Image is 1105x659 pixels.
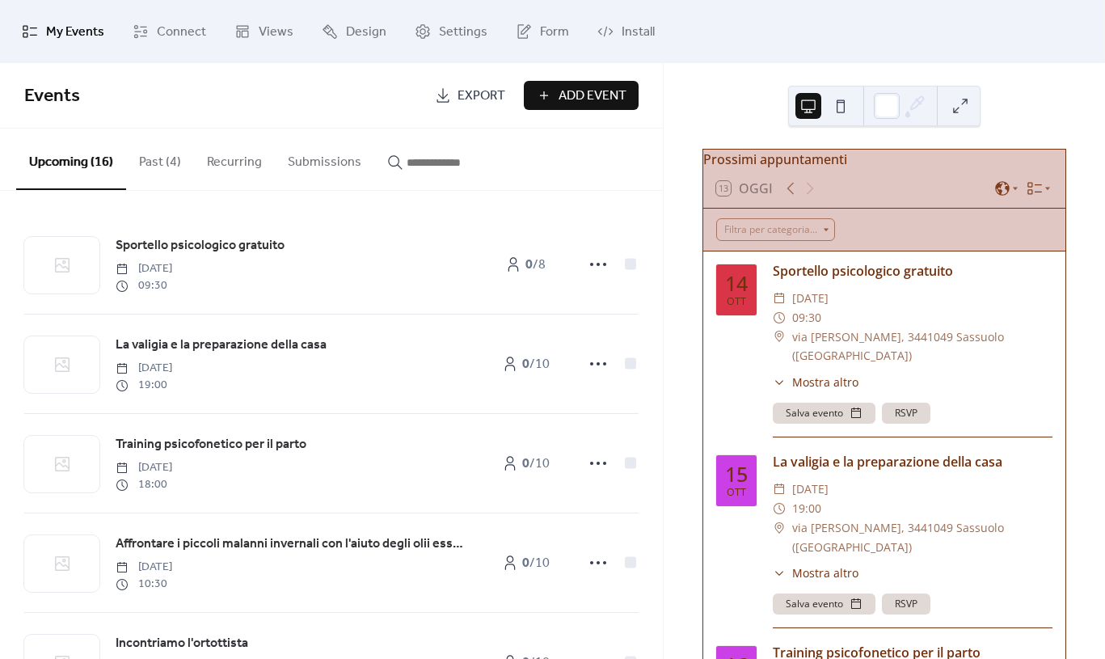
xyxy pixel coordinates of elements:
div: ​ [773,564,786,581]
button: RSVP [882,594,930,615]
span: / 10 [522,554,550,573]
span: / 8 [525,256,546,275]
button: Upcoming (16) [16,129,126,190]
a: Export [423,81,517,110]
a: La valigia e la preparazione della casa [116,335,327,356]
span: / 10 [522,355,550,374]
button: Recurring [194,129,275,188]
button: RSVP [882,403,930,424]
a: Settings [403,6,500,57]
a: Connect [120,6,218,57]
span: My Events [46,19,104,45]
span: [DATE] [792,479,829,499]
b: 0 [525,252,533,277]
button: Submissions [275,129,374,188]
span: Incontriamo l'ortottista [116,634,248,653]
div: ott [727,297,746,307]
a: 0/10 [485,349,566,378]
span: Export [458,87,505,106]
a: Design [310,6,399,57]
a: 0/8 [485,250,566,279]
span: Add Event [559,87,626,106]
span: Views [259,19,293,45]
div: 15 [725,464,748,484]
span: Mostra altro [792,374,858,391]
span: 18:00 [116,476,172,493]
div: Sportello psicologico gratuito [773,261,1052,281]
span: [DATE] [116,260,172,277]
span: Sportello psicologico gratuito [116,236,285,256]
b: 0 [522,451,529,476]
a: Install [585,6,667,57]
a: My Events [10,6,116,57]
div: ​ [773,374,786,391]
b: 0 [522,352,529,377]
span: 19:00 [116,377,172,394]
span: [DATE] [116,459,172,476]
a: Views [222,6,306,57]
div: 14 [725,273,748,294]
span: 09:30 [116,277,172,294]
span: La valigia e la preparazione della casa [116,336,327,355]
div: ​ [773,479,786,499]
span: Install [622,19,655,45]
button: Past (4) [126,129,194,188]
span: Events [24,78,80,114]
span: via [PERSON_NAME], 3441049 Sassuolo ([GEOGRAPHIC_DATA]) [792,327,1052,366]
span: via [PERSON_NAME], 3441049 Sassuolo ([GEOGRAPHIC_DATA]) [792,518,1052,557]
span: [DATE] [116,559,172,576]
span: 09:30 [792,308,821,327]
a: Form [504,6,581,57]
button: ​Mostra altro [773,374,858,391]
div: La valigia e la preparazione della casa [773,452,1052,471]
div: ​ [773,518,786,538]
span: Settings [439,19,487,45]
a: 0/10 [485,449,566,478]
span: Training psicofonetico per il parto [116,435,306,454]
span: Connect [157,19,206,45]
a: Training psicofonetico per il parto [116,434,306,455]
button: ​Mostra altro [773,564,858,581]
span: [DATE] [116,360,172,377]
span: 10:30 [116,576,172,593]
div: ​ [773,499,786,518]
a: Incontriamo l'ortottista [116,633,248,654]
span: [DATE] [792,289,829,308]
span: Design [346,19,386,45]
button: Salva evento [773,594,875,615]
span: / 10 [522,454,550,474]
div: ​ [773,308,786,327]
a: Sportello psicologico gratuito [116,235,285,256]
span: Affrontare i piccoli malanni invernali con l'aiuto degli olii essenziali [116,534,469,554]
div: ​ [773,289,786,308]
b: 0 [522,551,529,576]
div: Prossimi appuntamenti [703,150,1065,169]
span: Form [540,19,569,45]
button: Salva evento [773,403,875,424]
a: Affrontare i piccoli malanni invernali con l'aiuto degli olii essenziali [116,534,469,555]
div: ott [727,488,746,498]
span: 19:00 [792,499,821,518]
a: 0/10 [485,548,566,577]
div: ​ [773,327,786,347]
button: Add Event [524,81,639,110]
span: Mostra altro [792,564,858,581]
